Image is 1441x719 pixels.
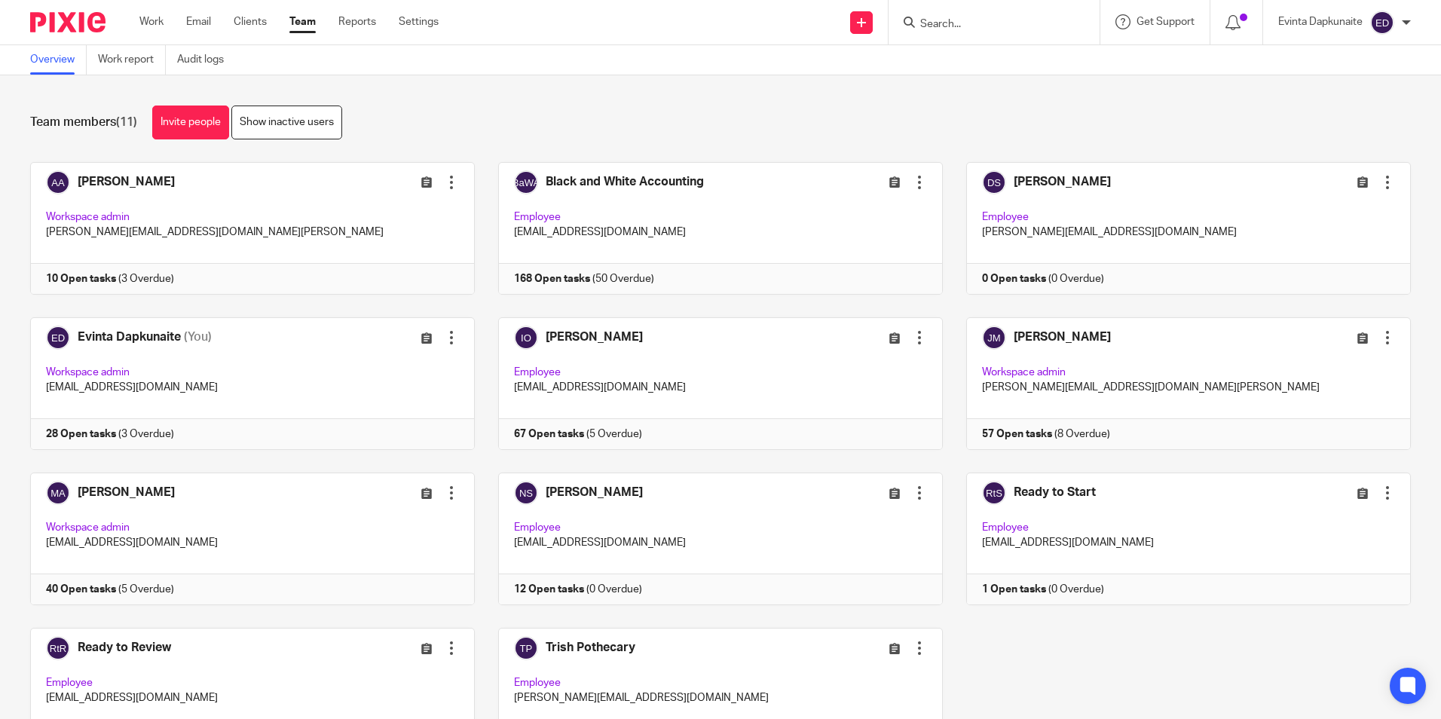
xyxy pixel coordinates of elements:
input: Search [919,18,1054,32]
a: Reports [338,14,376,29]
h1: Team members [30,115,137,130]
a: Work [139,14,164,29]
img: svg%3E [1370,11,1394,35]
a: Audit logs [177,45,235,75]
img: Pixie [30,12,106,32]
span: Get Support [1137,17,1195,27]
a: Team [289,14,316,29]
a: Overview [30,45,87,75]
a: Email [186,14,211,29]
a: Work report [98,45,166,75]
a: Invite people [152,106,229,139]
span: (11) [116,116,137,128]
a: Clients [234,14,267,29]
p: Evinta Dapkunaite [1278,14,1363,29]
a: Show inactive users [231,106,342,139]
a: Settings [399,14,439,29]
